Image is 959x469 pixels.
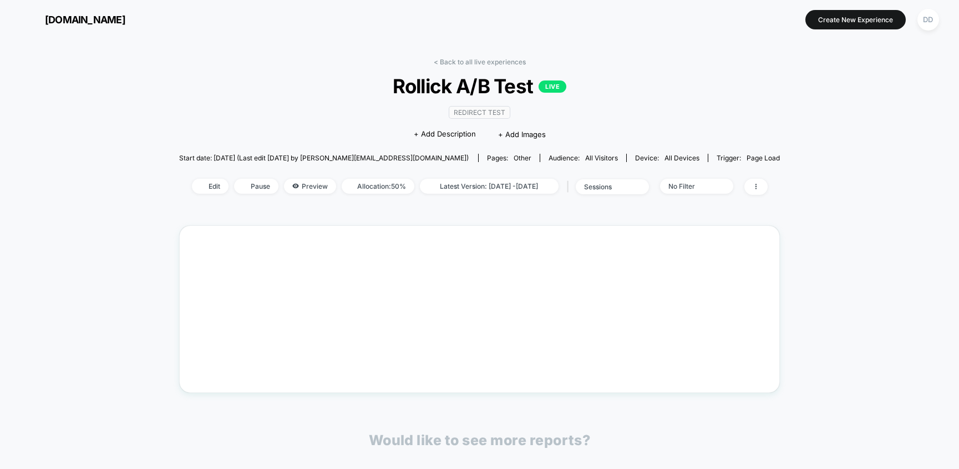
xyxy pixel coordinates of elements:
span: + Add Description [414,129,476,140]
span: + Add Images [498,130,546,139]
button: DD [914,8,942,31]
div: sessions [584,183,628,191]
span: Allocation: 50% [342,179,414,194]
span: | [564,179,576,195]
p: LIVE [539,80,566,93]
span: Page Load [747,154,780,162]
div: Pages: [487,154,531,162]
button: [DOMAIN_NAME] [17,11,129,28]
span: other [514,154,531,162]
button: Create New Experience [805,10,906,29]
div: No Filter [668,182,713,190]
span: Preview [284,179,336,194]
span: Device: [626,154,708,162]
span: Redirect Test [449,106,510,119]
span: Rollick A/B Test [209,74,750,98]
span: all devices [664,154,699,162]
span: Latest Version: [DATE] - [DATE] [420,179,559,194]
div: Audience: [549,154,618,162]
span: Start date: [DATE] (Last edit [DATE] by [PERSON_NAME][EMAIL_ADDRESS][DOMAIN_NAME]) [179,154,469,162]
p: Would like to see more reports? [369,432,591,448]
span: All Visitors [585,154,618,162]
span: Pause [234,179,278,194]
span: [DOMAIN_NAME] [45,14,125,26]
div: Trigger: [717,154,780,162]
span: Edit [192,179,229,194]
a: < Back to all live experiences [434,58,526,66]
div: DD [917,9,939,31]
